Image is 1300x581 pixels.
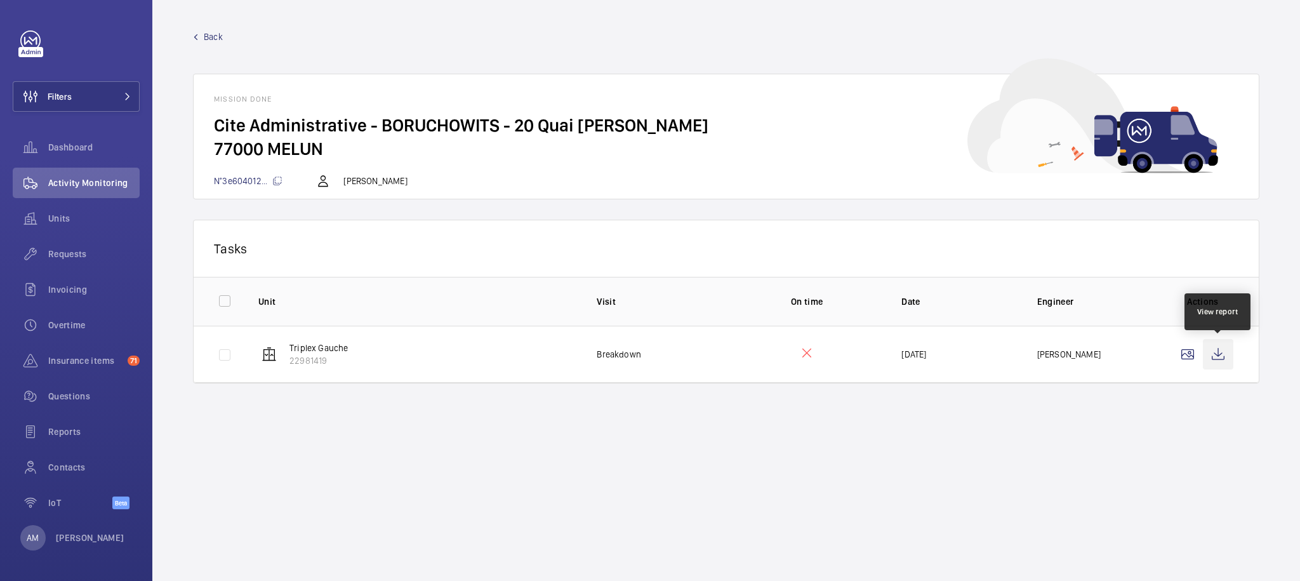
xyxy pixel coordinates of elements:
[48,141,140,154] span: Dashboard
[1172,295,1233,308] p: Actions
[1037,295,1152,308] p: Engineer
[27,531,39,544] p: AM
[48,212,140,225] span: Units
[258,295,576,308] p: Unit
[48,90,72,103] span: Filters
[214,137,1238,161] h2: 77000 MELUN
[48,177,140,189] span: Activity Monitoring
[901,295,1016,308] p: Date
[128,356,140,366] span: 71
[1037,348,1101,361] p: [PERSON_NAME]
[48,354,123,367] span: Insurance items
[112,497,129,509] span: Beta
[48,461,140,474] span: Contacts
[48,248,140,260] span: Requests
[13,81,140,112] button: Filters
[204,30,223,43] span: Back
[214,176,282,186] span: N°3e604012...
[214,95,1238,104] h1: Mission done
[214,114,1238,137] h2: Cite Administrative - BORUCHOWITS - 20 Quai [PERSON_NAME]
[1197,306,1238,317] div: View report
[48,390,140,403] span: Questions
[48,319,140,331] span: Overtime
[56,531,124,544] p: [PERSON_NAME]
[289,354,348,367] p: 22981419
[48,497,112,509] span: IoT
[289,342,348,354] p: Triplex Gauche
[214,241,1238,257] p: Tasks
[48,425,140,438] span: Reports
[343,175,407,187] p: [PERSON_NAME]
[597,295,712,308] p: Visit
[262,347,277,362] img: elevator.svg
[48,283,140,296] span: Invoicing
[901,348,926,361] p: [DATE]
[967,58,1218,173] img: car delivery
[733,295,882,308] p: On time
[597,348,641,361] p: Breakdown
